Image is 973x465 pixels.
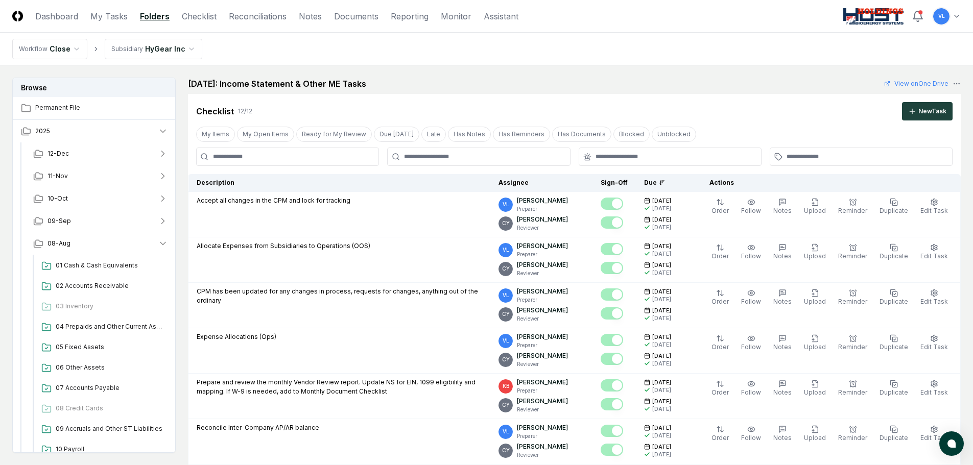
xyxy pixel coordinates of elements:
button: Notes [771,196,794,217]
button: Mark complete [601,334,623,346]
div: [DATE] [652,451,671,458]
span: 09 Accruals and Other ST Liabilities [56,424,164,433]
span: [DATE] [652,242,671,250]
button: Edit Task [918,423,950,445]
button: NewTask [902,102,953,120]
button: Order [709,196,731,217]
span: Edit Task [920,252,948,260]
span: 2025 [35,127,50,136]
button: atlas-launcher [939,431,964,456]
span: CY [502,265,510,273]
a: View onOne Drive [884,79,948,88]
span: Duplicate [880,343,908,351]
button: Duplicate [877,241,910,263]
a: Assistant [484,10,518,22]
nav: breadcrumb [12,39,202,59]
button: Duplicate [877,423,910,445]
span: [DATE] [652,424,671,432]
span: 11-Nov [48,172,68,181]
button: Reminder [836,196,869,217]
span: 05 Fixed Assets [56,342,164,352]
p: [PERSON_NAME] [517,287,568,296]
span: CY [502,356,510,363]
p: Reviewer [517,360,568,368]
span: CY [502,219,510,227]
span: Follow [741,343,761,351]
a: Folders [140,10,170,22]
button: Upload [802,378,828,399]
span: 10-Oct [48,194,68,203]
button: Duplicate [877,287,910,308]
a: Permanent File [13,97,176,119]
span: Order [711,298,729,305]
p: [PERSON_NAME] [517,260,568,270]
span: 03 Inventory [56,302,164,311]
span: [DATE] [652,379,671,386]
a: My Tasks [90,10,128,22]
a: 09 Accruals and Other ST Liabilities [37,420,168,438]
button: Mark complete [601,398,623,410]
p: Prepare and review the monthly Vendor Review report. Update NS for EIN, 1099 eligibility and mapp... [197,378,482,396]
a: 10 Payroll [37,440,168,459]
a: Reconciliations [229,10,287,22]
button: Notes [771,423,794,445]
button: Follow [739,241,763,263]
span: 07 Accounts Payable [56,383,164,393]
div: [DATE] [652,432,671,439]
button: My Items [196,127,235,142]
a: 01 Cash & Cash Equivalents [37,257,168,275]
button: Edit Task [918,378,950,399]
a: 02 Accounts Receivable [37,277,168,296]
button: 2025 [13,120,176,142]
span: Upload [804,298,826,305]
span: Reminder [838,434,867,442]
div: Due [644,178,685,187]
button: Has Documents [552,127,611,142]
span: Notes [773,207,792,214]
button: Mark complete [601,288,623,301]
span: [DATE] [652,443,671,451]
span: [DATE] [652,333,671,341]
span: Upload [804,388,826,396]
button: Reminder [836,287,869,308]
button: Edit Task [918,287,950,308]
button: Mark complete [601,216,623,229]
span: 02 Accounts Receivable [56,281,164,290]
p: [PERSON_NAME] [517,378,568,387]
button: Mark complete [601,243,623,255]
div: Actions [701,178,953,187]
a: 03 Inventory [37,298,168,316]
span: 06 Other Assets [56,363,164,372]
div: [DATE] [652,269,671,277]
p: Preparer [517,251,568,258]
span: Edit Task [920,207,948,214]
span: Follow [741,388,761,396]
button: Edit Task [918,196,950,217]
a: 08 Credit Cards [37,400,168,418]
a: Dashboard [35,10,78,22]
button: Mark complete [601,262,623,274]
span: [DATE] [652,288,671,296]
button: 09-Sep [25,210,176,232]
div: [DATE] [652,405,671,413]
span: Reminder [838,388,867,396]
button: Due Today [374,127,419,142]
span: 01 Cash & Cash Equivalents [56,261,164,270]
button: Upload [802,423,828,445]
a: 07 Accounts Payable [37,379,168,398]
p: Reviewer [517,406,568,413]
th: Sign-Off [592,174,636,192]
div: [DATE] [652,314,671,322]
div: New Task [918,107,946,116]
p: Preparer [517,387,568,395]
a: Checklist [182,10,217,22]
span: Follow [741,298,761,305]
span: Edit Task [920,343,948,351]
div: [DATE] [652,296,671,303]
button: Mark complete [601,198,623,210]
span: [DATE] [652,261,671,269]
button: Duplicate [877,196,910,217]
a: 04 Prepaids and Other Current Assets [37,318,168,336]
p: Reviewer [517,315,568,323]
span: Edit Task [920,298,948,305]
